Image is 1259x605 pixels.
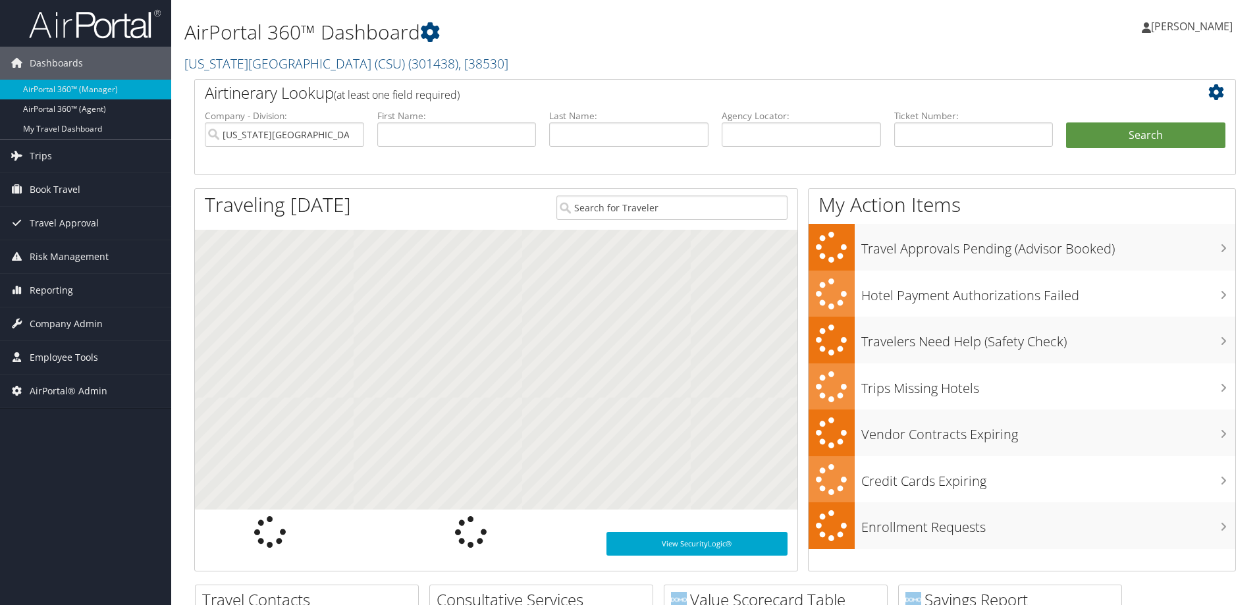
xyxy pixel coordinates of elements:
span: [PERSON_NAME] [1151,19,1233,34]
label: First Name: [377,109,537,122]
label: Ticket Number: [894,109,1054,122]
h3: Hotel Payment Authorizations Failed [861,280,1235,305]
h3: Trips Missing Hotels [861,373,1235,398]
a: Travelers Need Help (Safety Check) [809,317,1235,363]
span: (at least one field required) [334,88,460,102]
span: Dashboards [30,47,83,80]
h3: Travel Approvals Pending (Advisor Booked) [861,233,1235,258]
h2: Airtinerary Lookup [205,82,1138,104]
img: airportal-logo.png [29,9,161,39]
label: Agency Locator: [722,109,881,122]
a: Vendor Contracts Expiring [809,409,1235,456]
a: Travel Approvals Pending (Advisor Booked) [809,224,1235,271]
span: Travel Approval [30,207,99,240]
h1: My Action Items [809,191,1235,219]
h3: Enrollment Requests [861,512,1235,537]
a: View SecurityLogic® [606,532,788,556]
span: AirPortal® Admin [30,375,107,408]
span: Employee Tools [30,341,98,374]
button: Search [1066,122,1225,149]
span: , [ 38530 ] [458,55,508,72]
h3: Vendor Contracts Expiring [861,419,1235,444]
a: [US_STATE][GEOGRAPHIC_DATA] (CSU) [184,55,508,72]
span: Reporting [30,274,73,307]
h3: Travelers Need Help (Safety Check) [861,326,1235,351]
span: Company Admin [30,307,103,340]
a: Enrollment Requests [809,502,1235,549]
h3: Credit Cards Expiring [861,465,1235,490]
input: Search for Traveler [556,196,788,220]
a: Hotel Payment Authorizations Failed [809,271,1235,317]
label: Company - Division: [205,109,364,122]
span: ( 301438 ) [408,55,458,72]
label: Last Name: [549,109,709,122]
a: Trips Missing Hotels [809,363,1235,410]
a: Credit Cards Expiring [809,456,1235,503]
a: [PERSON_NAME] [1142,7,1246,46]
h1: Traveling [DATE] [205,191,351,219]
h1: AirPortal 360™ Dashboard [184,18,892,46]
span: Book Travel [30,173,80,206]
span: Risk Management [30,240,109,273]
span: Trips [30,140,52,172]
